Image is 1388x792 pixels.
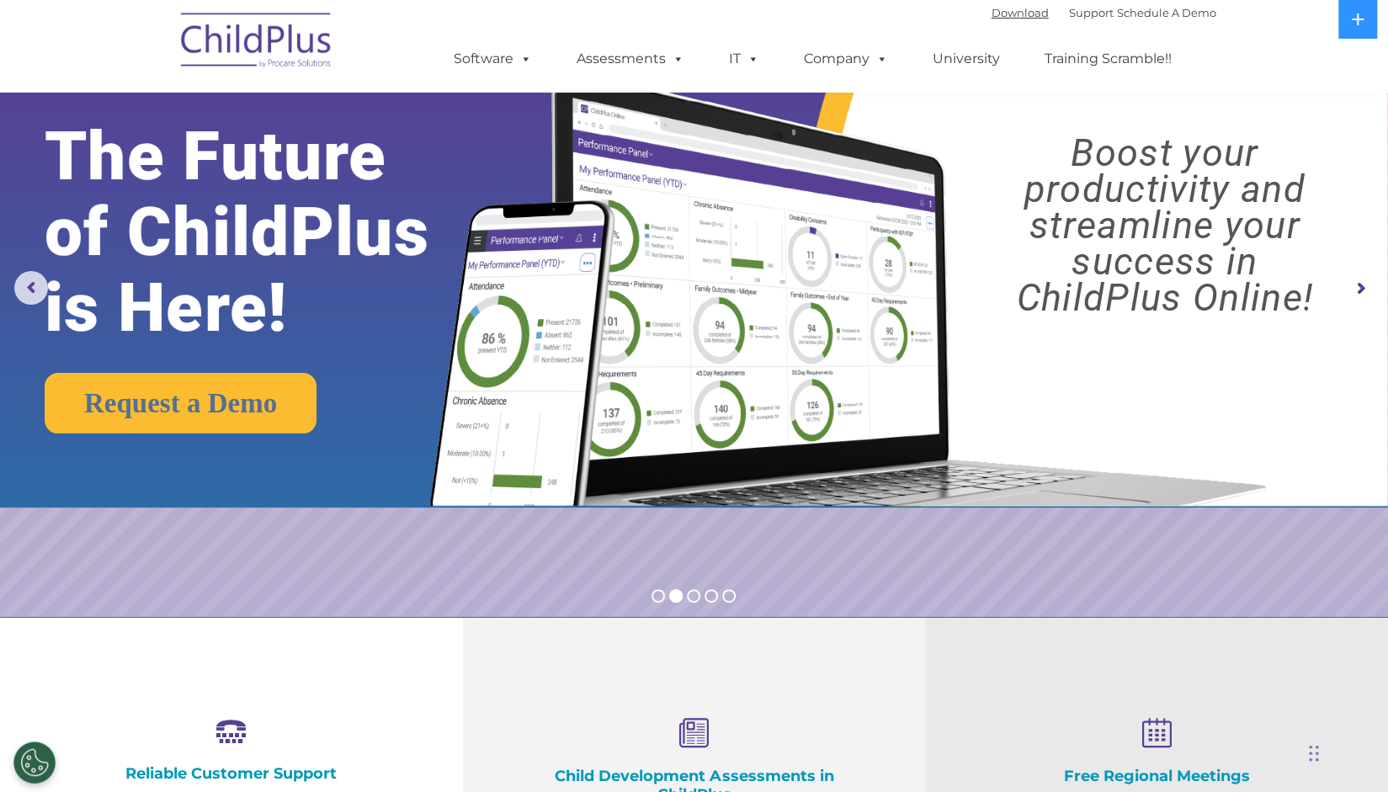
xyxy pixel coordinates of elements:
span: Phone number [234,180,306,193]
a: Software [437,42,549,76]
rs-layer: The Future of ChildPlus is Here! [45,119,488,346]
rs-layer: Boost your productivity and streamline your success in ChildPlus Online! [959,135,1370,316]
h4: Free Regional Meetings [1009,767,1304,785]
a: Assessments [560,42,701,76]
button: Cookies Settings [13,742,56,784]
a: Support [1069,6,1114,19]
a: University [916,42,1017,76]
a: Schedule A Demo [1117,6,1216,19]
span: Last name [234,111,285,124]
a: Training Scramble!! [1028,42,1189,76]
a: Request a Demo [45,373,316,433]
iframe: Chat Widget [1113,610,1388,792]
font: | [992,6,1216,19]
a: Download [992,6,1049,19]
a: Company [787,42,905,76]
div: Drag [1309,728,1319,779]
a: IT [712,42,776,76]
img: ChildPlus by Procare Solutions [173,1,341,85]
h4: Reliable Customer Support [84,764,379,783]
